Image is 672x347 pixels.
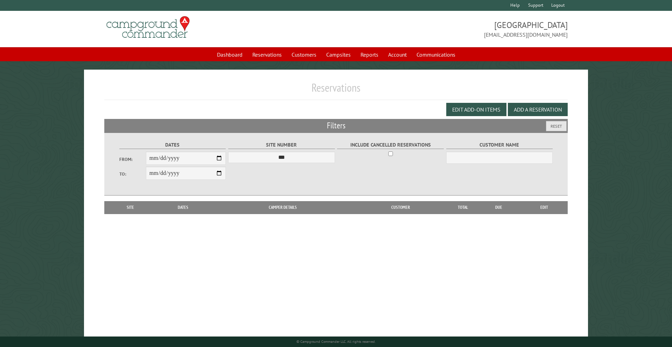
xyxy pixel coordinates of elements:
[287,48,321,61] a: Customers
[153,201,213,214] th: Dates
[449,201,477,214] th: Total
[446,103,506,116] button: Edit Add-on Items
[108,201,153,214] th: Site
[104,81,568,100] h1: Reservations
[412,48,460,61] a: Communications
[104,14,192,41] img: Campground Commander
[384,48,411,61] a: Account
[119,141,226,149] label: Dates
[228,141,335,149] label: Site Number
[477,201,521,214] th: Due
[336,19,568,39] span: [GEOGRAPHIC_DATA] [EMAIL_ADDRESS][DOMAIN_NAME]
[248,48,286,61] a: Reservations
[104,119,568,132] h2: Filters
[521,201,568,214] th: Edit
[352,201,449,214] th: Customer
[508,103,568,116] button: Add a Reservation
[213,48,247,61] a: Dashboard
[119,156,146,163] label: From:
[446,141,553,149] label: Customer Name
[356,48,383,61] a: Reports
[296,339,376,344] small: © Campground Commander LLC. All rights reserved.
[119,171,146,177] label: To:
[337,141,444,149] label: Include Cancelled Reservations
[322,48,355,61] a: Campsites
[546,121,567,131] button: Reset
[213,201,352,214] th: Camper Details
